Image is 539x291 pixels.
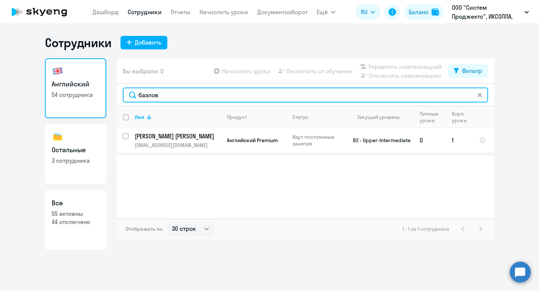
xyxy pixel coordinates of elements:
div: Корп. уроки [452,110,473,124]
div: Добавить [135,38,161,47]
a: Отчеты [171,8,191,16]
a: Дашборд [92,8,119,16]
p: ООО "Систем Проджектс", ИКСОЛЛА, ООО [452,3,521,21]
p: [PERSON_NAME] [PERSON_NAME] [135,132,219,140]
button: Балансbalance [404,4,444,19]
span: Английский Premium [227,137,278,144]
button: Ещё [317,4,335,19]
div: Текущий уровень [350,114,413,120]
div: Продукт [227,114,247,120]
div: Корп. уроки [452,110,468,124]
p: Идут постоянные занятия [292,134,344,147]
p: 55 активны [52,209,100,218]
td: 1 [446,128,473,153]
div: Текущий уровень [357,114,400,120]
p: 3 сотрудника [52,156,100,165]
span: Ещё [317,7,328,16]
a: Документооборот [257,8,308,16]
td: B2 - Upper-Intermediate [344,128,414,153]
button: RU [356,4,380,19]
span: RU [361,7,368,16]
p: 44 отключено [52,218,100,226]
img: english [52,65,64,77]
p: 54 сотрудника [52,91,100,99]
img: others [52,131,64,143]
button: ООО "Систем Проджектс", ИКСОЛЛА, ООО [448,3,533,21]
div: Имя [135,114,220,120]
span: Вы выбрали: 0 [123,67,164,76]
div: Статус [292,114,344,120]
button: Добавить [121,36,167,49]
div: Личные уроки [420,110,445,124]
div: Имя [135,114,144,120]
div: Личные уроки [420,110,441,124]
p: [EMAIL_ADDRESS][DOMAIN_NAME] [135,142,220,148]
a: Сотрудники [128,8,162,16]
a: [PERSON_NAME] [PERSON_NAME] [135,132,220,140]
h3: Все [52,198,100,208]
div: Баланс [409,7,429,16]
a: Английский54 сотрудника [45,58,106,118]
h3: Английский [52,79,100,89]
div: Продукт [227,114,286,120]
h3: Остальные [52,145,100,155]
img: balance [432,8,439,16]
input: Поиск по имени, email, продукту или статусу [123,88,488,102]
button: Фильтр [448,64,488,78]
h1: Сотрудники [45,35,112,50]
span: Отображать по: [126,226,164,232]
span: 1 - 1 из 1 сотрудника [402,226,449,232]
div: Фильтр [462,66,482,75]
td: 0 [414,128,446,153]
a: Остальные3 сотрудника [45,124,106,184]
a: Начислить уроки [200,8,248,16]
div: Статус [292,114,308,120]
a: Все55 активны44 отключено [45,190,106,250]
